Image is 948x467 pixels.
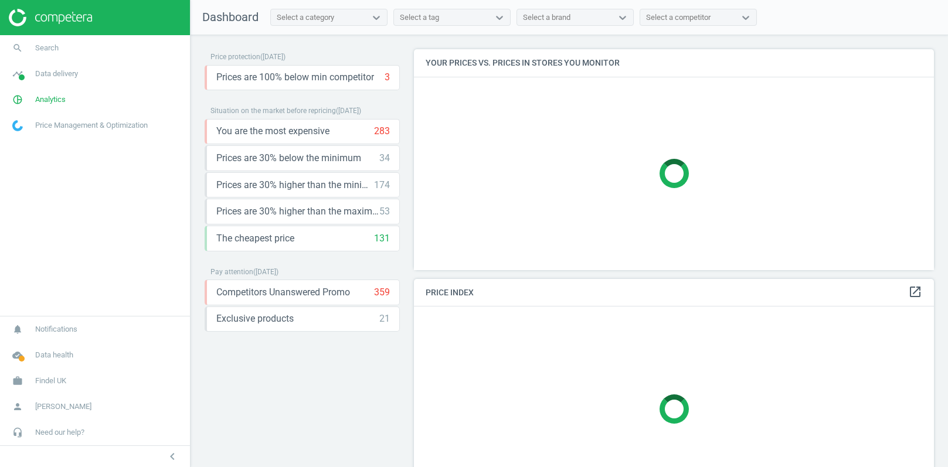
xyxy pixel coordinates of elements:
[260,53,286,61] span: ( [DATE] )
[216,125,329,138] span: You are the most expensive
[210,107,336,115] span: Situation on the market before repricing
[414,279,934,306] h4: Price Index
[9,9,92,26] img: ajHJNr6hYgQAAAAASUVORK5CYII=
[908,285,922,299] i: open_in_new
[35,43,59,53] span: Search
[336,107,361,115] span: ( [DATE] )
[35,376,66,386] span: Findel UK
[385,71,390,84] div: 3
[414,49,934,77] h4: Your prices vs. prices in stores you monitor
[6,63,29,85] i: timeline
[6,421,29,444] i: headset_mic
[35,69,78,79] span: Data delivery
[210,268,253,276] span: Pay attention
[6,318,29,340] i: notifications
[277,12,334,23] div: Select a category
[158,449,187,464] button: chevron_left
[35,120,148,131] span: Price Management & Optimization
[6,88,29,111] i: pie_chart_outlined
[374,232,390,245] div: 131
[253,268,278,276] span: ( [DATE] )
[374,125,390,138] div: 283
[6,344,29,366] i: cloud_done
[374,179,390,192] div: 174
[379,312,390,325] div: 21
[216,152,361,165] span: Prices are 30% below the minimum
[35,324,77,335] span: Notifications
[216,232,294,245] span: The cheapest price
[379,205,390,218] div: 53
[216,179,374,192] span: Prices are 30% higher than the minimum
[216,205,379,218] span: Prices are 30% higher than the maximal
[202,10,259,24] span: Dashboard
[646,12,711,23] div: Select a competitor
[35,94,66,105] span: Analytics
[35,427,84,438] span: Need our help?
[165,449,179,463] i: chevron_left
[379,152,390,165] div: 34
[35,401,91,412] span: [PERSON_NAME]
[6,370,29,392] i: work
[374,286,390,299] div: 359
[12,120,23,131] img: wGWNvw8QSZomAAAAABJRU5ErkJggg==
[216,71,374,84] span: Prices are 100% below min competitor
[35,350,73,360] span: Data health
[6,37,29,59] i: search
[216,312,294,325] span: Exclusive products
[210,53,260,61] span: Price protection
[908,285,922,300] a: open_in_new
[523,12,570,23] div: Select a brand
[216,286,350,299] span: Competitors Unanswered Promo
[6,396,29,418] i: person
[400,12,439,23] div: Select a tag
